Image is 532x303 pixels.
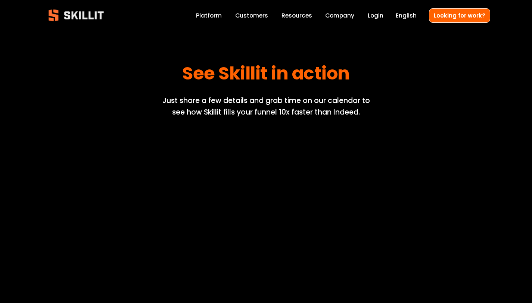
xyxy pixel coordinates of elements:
strong: See Skillit in action [182,60,350,90]
a: Looking for work? [429,8,490,23]
a: Company [325,10,354,21]
a: Platform [196,10,222,21]
div: language picker [396,10,417,21]
a: Customers [235,10,268,21]
span: English [396,11,417,20]
p: Just share a few details and grab time on our calendar to see how Skillit fills your funnel 10x f... [155,95,377,118]
a: Login [368,10,383,21]
img: Skillit [42,4,110,26]
span: Resources [281,11,312,20]
a: folder dropdown [281,10,312,21]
